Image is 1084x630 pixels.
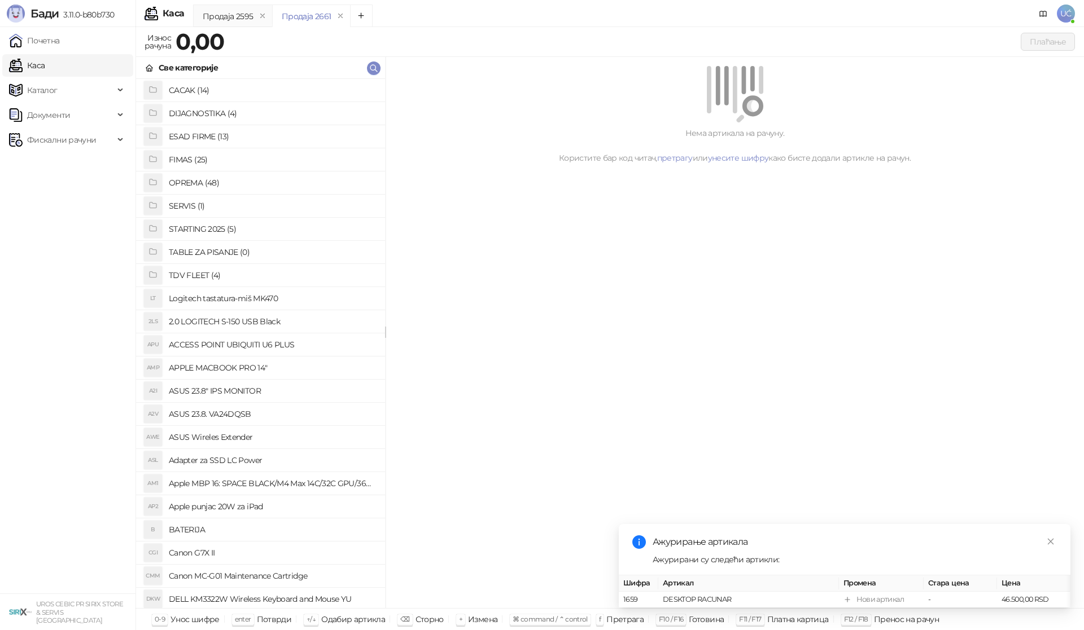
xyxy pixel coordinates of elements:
h4: CACAK (14) [169,81,376,99]
div: 2LS [144,312,162,331]
div: AM1 [144,474,162,492]
div: Нема артикала на рачуну. Користите бар код читач, или како бисте додали артикле на рачун. [399,127,1070,164]
div: CMM [144,567,162,585]
h4: SERVIS (1) [169,197,376,215]
span: + [459,615,462,623]
div: Потврди [257,612,292,627]
span: F10 / F16 [659,615,683,623]
th: Стара цена [924,575,997,592]
span: f [599,615,601,623]
h4: DELL KM3322W Wireless Keyboard and Mouse YU [169,590,376,608]
h4: OPREMA (48) [169,174,376,192]
h4: Apple MBP 16: SPACE BLACK/M4 Max 14C/32C GPU/36GB/1T-ZEE [169,474,376,492]
a: Почетна [9,29,60,52]
button: Плаћање [1021,33,1075,51]
div: Каса [163,9,184,18]
div: A2V [144,405,162,423]
div: Ажурирани су следећи артикли: [653,553,1057,566]
a: унесите шифру [708,153,769,163]
div: Ажурирање артикала [653,535,1057,549]
h4: Adapter za SSD LC Power [169,451,376,469]
td: - [924,592,997,608]
div: AP2 [144,497,162,516]
img: 64x64-companyLogo-cb9a1907-c9b0-4601-bb5e-5084e694c383.png [9,601,32,623]
h4: 2.0 LOGITECH S-150 USB Black [169,312,376,331]
a: Документација [1034,5,1052,23]
div: ASL [144,451,162,469]
div: AWE [144,428,162,446]
h4: BATERIJA [169,521,376,539]
h4: STARTING 2025 (5) [169,220,376,238]
span: Бади [30,7,59,20]
span: enter [235,615,251,623]
span: 0-9 [155,615,165,623]
h4: Apple punjac 20W za iPad [169,497,376,516]
h4: Canon G7X II [169,544,376,562]
h4: TDV FLEET (4) [169,266,376,284]
span: ⌫ [400,615,409,623]
div: Платна картица [767,612,829,627]
button: remove [255,11,270,21]
button: remove [333,11,348,21]
div: APU [144,336,162,354]
div: Продаја 2661 [282,10,331,23]
th: Артикал [658,575,839,592]
span: info-circle [632,535,646,549]
div: Унос шифре [171,612,220,627]
td: 46.500,00 RSD [997,592,1070,608]
a: Каса [9,54,45,77]
div: CGI [144,544,162,562]
div: grid [136,79,385,608]
img: Logo [7,5,25,23]
strong: 0,00 [176,28,224,55]
small: UROS CEBIC PR SIRIX STORE & SERVIS [GEOGRAPHIC_DATA] [36,600,123,624]
h4: ASUS 23.8" IPS MONITOR [169,382,376,400]
div: Претрага [606,612,644,627]
h4: DIJAGNOSTIKA (4) [169,104,376,122]
span: 3.11.0-b80b730 [59,10,114,20]
th: Шифра [619,575,658,592]
h4: ASUS Wireles Extender [169,428,376,446]
h4: FIMAS (25) [169,151,376,169]
a: Close [1044,535,1057,548]
h4: ESAD FIRME (13) [169,127,376,146]
div: DKW [144,590,162,608]
h4: ASUS 23.8. VA24DQSB [169,405,376,423]
div: A2I [144,382,162,400]
div: Продаја 2595 [203,10,253,23]
span: close [1047,538,1055,545]
div: B [144,521,162,539]
span: Фискални рачуни [27,129,96,151]
div: Нови артикал [856,594,904,605]
span: Документи [27,104,70,126]
div: Измена [468,612,497,627]
th: Промена [839,575,924,592]
span: UĆ [1057,5,1075,23]
div: LT [144,289,162,307]
div: Све категорије [159,61,218,74]
h4: TABLE ZA PISANJE (0) [169,243,376,261]
span: F12 / F18 [844,615,868,623]
h4: Canon MC-G01 Maintenance Cartridge [169,567,376,585]
div: Готовина [689,612,724,627]
span: ↑/↓ [307,615,316,623]
a: претрагу [657,153,693,163]
h4: Logitech tastatura-miš MK470 [169,289,376,307]
td: DESKTOP RACUNAR [658,592,839,608]
th: Цена [997,575,1070,592]
div: Одабир артикла [321,612,385,627]
div: Пренос на рачун [874,612,939,627]
div: AMP [144,359,162,377]
span: ⌘ command / ⌃ control [513,615,588,623]
div: Сторно [416,612,444,627]
span: F11 / F17 [739,615,761,623]
div: Износ рачуна [142,30,173,53]
h4: APPLE MACBOOK PRO 14" [169,359,376,377]
button: Add tab [350,5,373,27]
td: 1659 [619,592,658,608]
h4: ACCESS POINT UBIQUITI U6 PLUS [169,336,376,354]
span: Каталог [27,79,58,102]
